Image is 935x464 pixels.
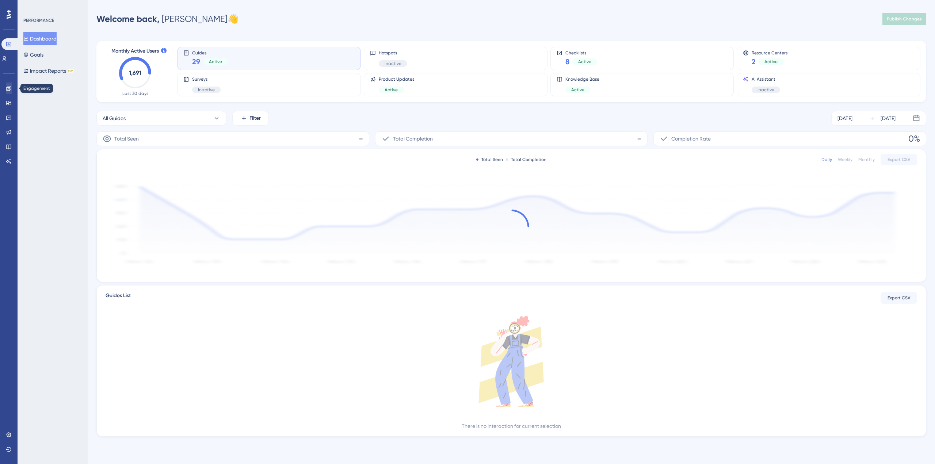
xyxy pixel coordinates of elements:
button: Impact ReportsBETA [23,64,74,77]
span: Welcome back, [96,14,160,24]
div: Monthly [858,157,875,162]
span: Active [571,87,584,93]
span: Checklists [565,50,597,55]
div: Total Completion [506,157,546,162]
span: Hotspots [379,50,407,56]
span: Active [764,59,778,65]
span: Monthly Active Users [111,47,159,55]
span: Active [578,59,591,65]
span: 29 [192,57,200,67]
span: 2 [752,57,756,67]
span: Surveys [192,76,221,82]
span: Last 30 days [122,91,148,96]
span: Inactive [198,87,215,93]
span: Guides List [106,291,131,304]
span: 0% [908,133,920,145]
button: All Guides [96,111,226,126]
span: - [637,133,641,145]
span: Resource Centers [752,50,787,55]
span: Completion Rate [671,134,711,143]
button: Filter [232,111,269,126]
span: Total Seen [114,134,139,143]
div: [PERSON_NAME] 👋 [96,13,238,25]
div: Daily [821,157,832,162]
span: Total Completion [393,134,433,143]
text: 1,691 [129,69,141,76]
div: PERFORMANCE [23,18,54,23]
span: Guides [192,50,228,55]
button: Export CSV [881,154,917,165]
div: [DATE] [837,114,852,123]
span: Product Updates [379,76,414,82]
span: Knowledge Base [565,76,599,82]
span: Active [385,87,398,93]
span: Filter [249,114,261,123]
span: Export CSV [888,157,911,162]
span: Inactive [757,87,774,93]
span: 8 [565,57,569,67]
button: Goals [23,48,43,61]
div: Weekly [838,157,852,162]
button: Dashboard [23,32,57,45]
div: BETA [68,69,74,73]
div: There is no interaction for current selection [462,422,561,430]
span: Inactive [385,61,401,66]
span: All Guides [103,114,126,123]
span: Export CSV [888,295,911,301]
span: Publish Changes [887,16,922,22]
div: Total Seen [476,157,503,162]
span: Active [209,59,222,65]
button: Export CSV [881,292,917,304]
span: AI Assistant [752,76,780,82]
span: - [359,133,363,145]
div: [DATE] [881,114,896,123]
button: Publish Changes [882,13,926,25]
